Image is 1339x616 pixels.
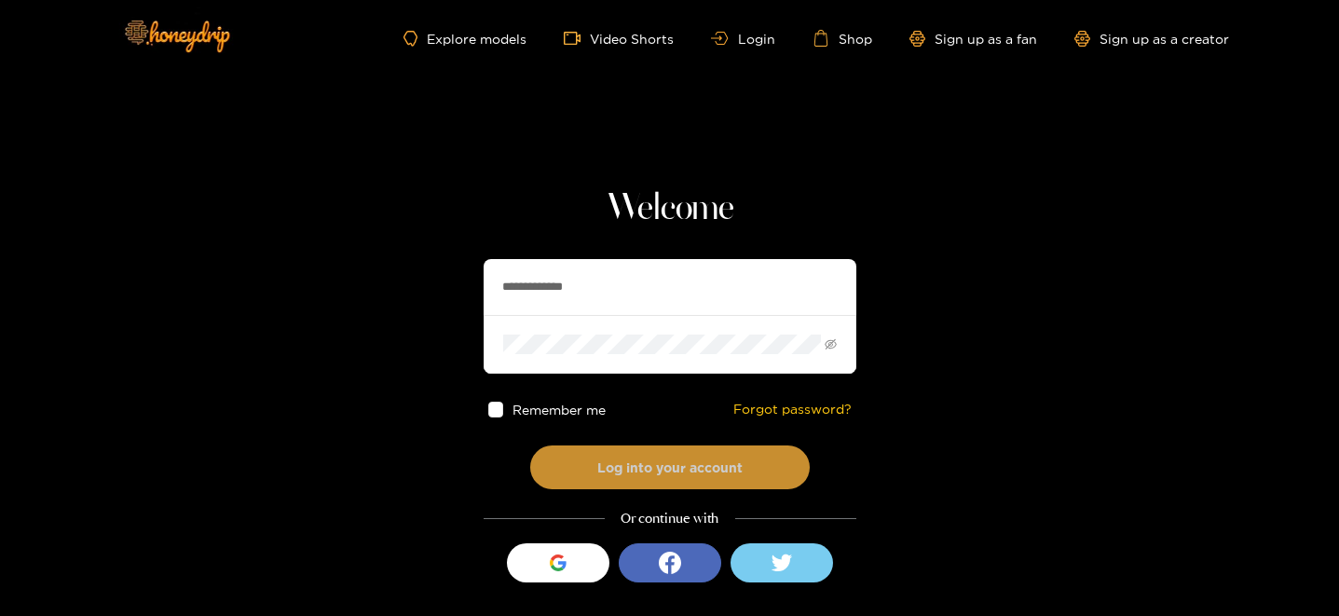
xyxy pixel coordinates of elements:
[512,403,606,417] span: Remember me
[484,508,856,529] div: Or continue with
[733,402,852,418] a: Forgot password?
[909,31,1037,47] a: Sign up as a fan
[564,30,590,47] span: video-camera
[484,186,856,231] h1: Welcome
[1074,31,1229,47] a: Sign up as a creator
[711,32,774,46] a: Login
[403,31,526,47] a: Explore models
[825,338,837,350] span: eye-invisible
[530,445,810,489] button: Log into your account
[564,30,674,47] a: Video Shorts
[813,30,872,47] a: Shop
